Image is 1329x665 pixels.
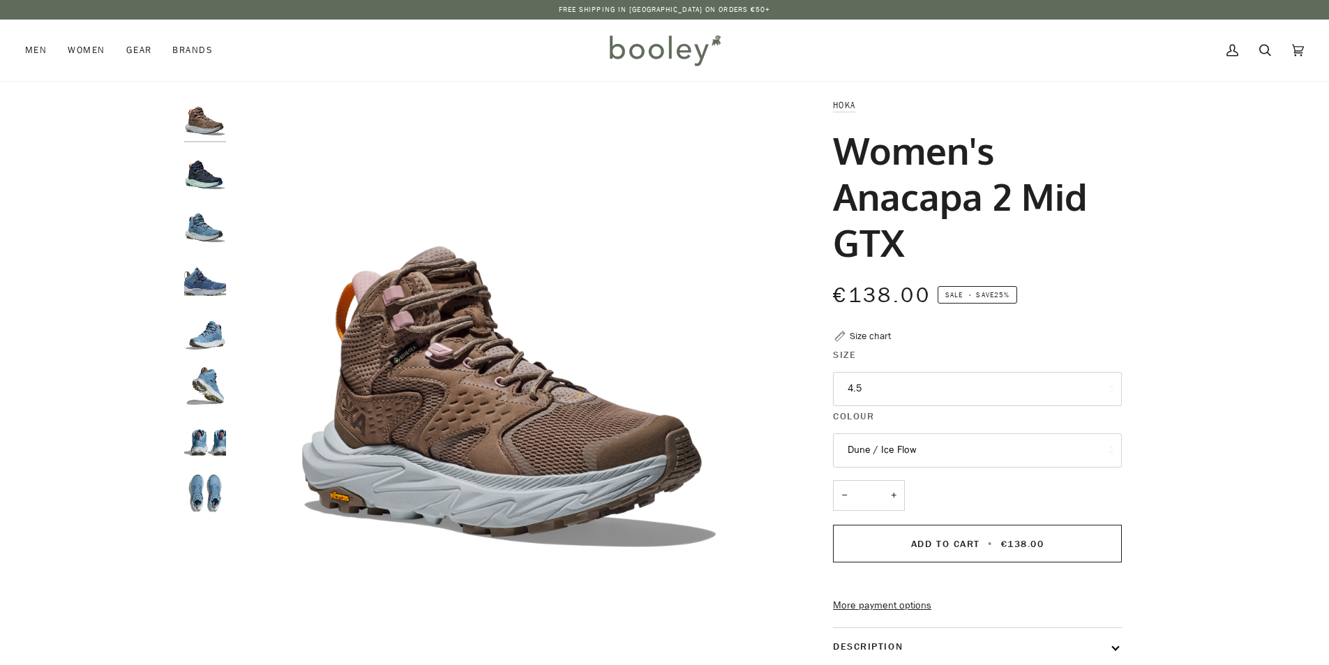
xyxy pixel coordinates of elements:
button: Dune / Ice Flow [833,433,1122,468]
a: Men [25,20,57,81]
p: Free Shipping in [GEOGRAPHIC_DATA] on Orders €50+ [559,4,771,15]
span: Sale [945,290,963,300]
span: Men [25,43,47,57]
span: Colour [833,409,874,424]
h1: Women's Anacapa 2 Mid GTX [833,127,1111,265]
span: Add to Cart [911,537,980,551]
div: Size chart [850,329,891,343]
a: Gear [116,20,163,81]
input: Quantity [833,480,905,511]
img: Hoka Women's Anacapa 2 Mid GTX Varsity Navy / Aqua Breeze - Booley Galway [184,151,226,193]
a: Hoka [833,99,855,111]
span: Brands [172,43,213,57]
div: Hoka Women's Anacapa 2 Mid GTX Dune / Ice Flow - Booley Galway [233,98,785,650]
img: Hoka Women's Anacapa 2 Mid GTX Dusk / Illusion - Booley Galway [184,312,226,354]
a: More payment options [833,598,1122,613]
span: Women [68,43,105,57]
img: Hoka Women's Anacapa 2 Mid GTX Dusk / Illusion - Booley Galway [184,419,226,461]
button: − [833,480,855,511]
img: Hoka Women's Anacapa 2 Mid GTX Dusk / Illusion - Booley Galway [184,472,226,514]
span: Size [833,348,856,362]
a: Women [57,20,115,81]
img: Hoka Women's Anacapa 2 Mid GTX Dusk / Illusion - Booley Galway [184,365,226,407]
span: • [984,537,997,551]
span: €138.00 [1001,537,1044,551]
button: Add to Cart • €138.00 [833,525,1122,562]
span: €138.00 [833,281,931,310]
span: Save [938,286,1017,304]
img: Hoka Women's Anacapa 2 Mid GTX Dusk / Illusion - Booley Galway [184,204,226,246]
img: Hoka Women's Anacapa 2 Mid GTX Dusk / Illusion - Booley Galway [184,258,226,300]
img: Hoka Women&#39;s Anacapa 2 Mid GTX Dune / Ice Flow - Booley Galway [233,98,785,650]
img: Booley [603,30,726,70]
em: • [965,290,976,300]
span: Gear [126,43,152,57]
a: Brands [162,20,223,81]
button: 4.5 [833,372,1122,406]
button: Description [833,628,1122,665]
span: 25% [994,290,1009,300]
img: Hoka Women's Anacapa 2 Mid GTX Dune / Ice Flow - Booley Galway [184,98,226,140]
button: + [883,480,905,511]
